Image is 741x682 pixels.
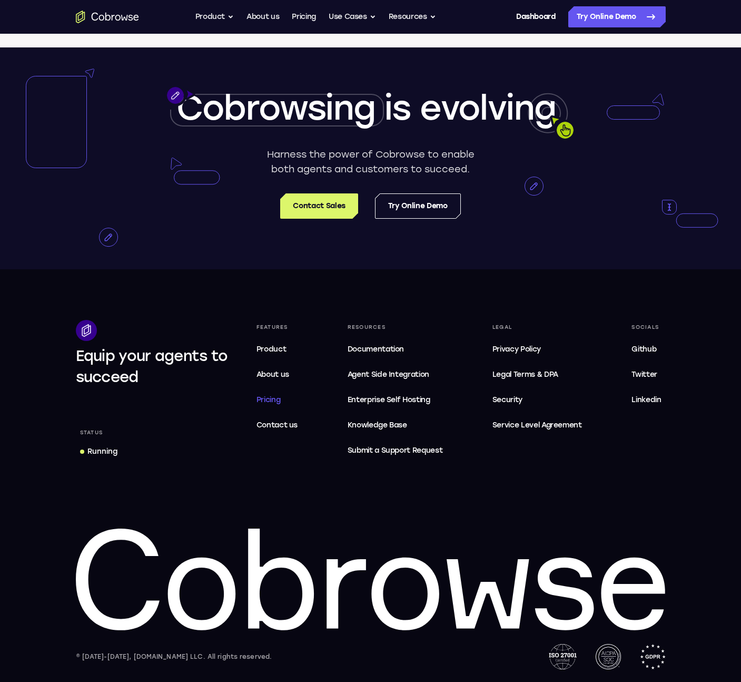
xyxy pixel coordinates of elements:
[640,644,666,669] img: GDPR
[329,6,376,27] button: Use Cases
[76,651,272,662] div: © [DATE]-[DATE], [DOMAIN_NAME] LLC. All rights reserved.
[631,395,661,404] span: Linkedin
[76,442,122,461] a: Running
[516,6,556,27] a: Dashboard
[87,446,117,457] div: Running
[348,368,443,381] span: Agent Side Integration
[176,87,376,128] span: Cobrowsing
[627,339,665,360] a: Github
[343,339,447,360] a: Documentation
[256,345,286,354] span: Product
[246,6,279,27] a: About us
[627,320,665,335] div: Socials
[549,644,576,669] img: ISO
[252,320,302,335] div: Features
[76,425,107,440] div: Status
[488,364,586,385] a: Legal Terms & DPA
[343,440,447,461] a: Submit a Support Request
[492,395,522,404] span: Security
[627,389,665,411] a: Linkedin
[280,193,358,219] a: Contact Sales
[420,87,556,128] span: evolving
[492,419,582,432] span: Service Level Agreement
[76,11,139,23] a: Go to the home page
[343,389,447,411] a: Enterprise Self Hosting
[292,6,316,27] a: Pricing
[375,193,461,219] a: Try Online Demo
[343,320,447,335] div: Resources
[252,339,302,360] a: Product
[348,394,443,406] span: Enterprise Self Hosting
[252,389,302,411] a: Pricing
[492,345,541,354] span: Privacy Policy
[631,345,656,354] span: Github
[343,415,447,436] a: Knowledge Base
[568,6,666,27] a: Try Online Demo
[343,364,447,385] a: Agent Side Integration
[252,364,302,385] a: About us
[348,444,443,457] span: Submit a Support Request
[252,415,302,436] a: Contact us
[488,415,586,436] a: Service Level Agreement
[76,347,228,386] span: Equip your agents to succeed
[263,147,478,177] p: Harness the power of Cobrowse to enable both agents and customers to succeed.
[256,421,298,430] span: Contact us
[627,364,665,385] a: Twitter
[348,345,404,354] span: Documentation
[596,644,621,669] img: AICPA SOC
[256,395,281,404] span: Pricing
[488,339,586,360] a: Privacy Policy
[256,370,289,379] span: About us
[631,370,657,379] span: Twitter
[389,6,436,27] button: Resources
[488,389,586,411] a: Security
[195,6,234,27] button: Product
[488,320,586,335] div: Legal
[348,421,407,430] span: Knowledge Base
[492,370,558,379] span: Legal Terms & DPA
